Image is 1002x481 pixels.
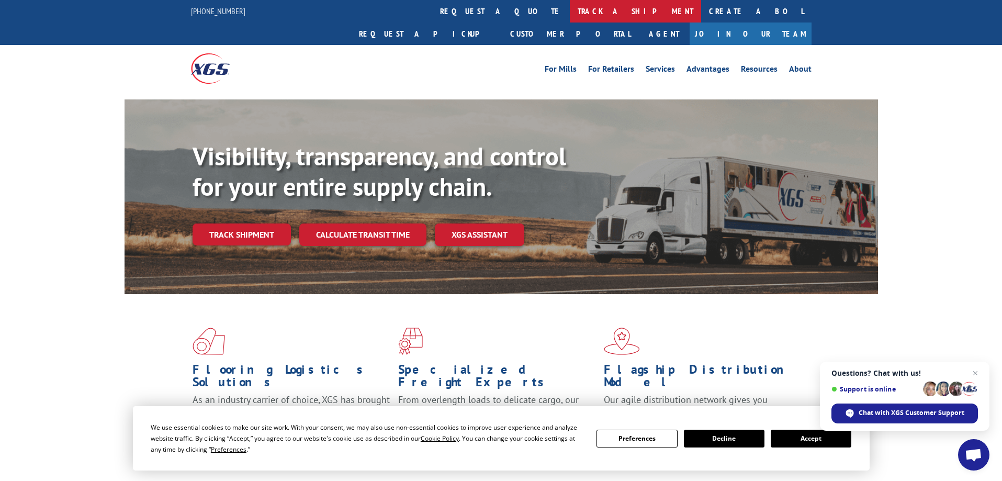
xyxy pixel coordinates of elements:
span: Support is online [831,385,919,393]
div: Open chat [958,439,989,471]
a: For Retailers [588,65,634,76]
span: Our agile distribution network gives you nationwide inventory management on demand. [604,394,796,418]
a: [PHONE_NUMBER] [191,6,245,16]
span: As an industry carrier of choice, XGS has brought innovation and dedication to flooring logistics... [193,394,390,431]
span: Preferences [211,445,246,454]
a: Request a pickup [351,23,502,45]
img: xgs-icon-total-supply-chain-intelligence-red [193,328,225,355]
h1: Flagship Distribution Model [604,363,802,394]
a: Advantages [686,65,729,76]
a: Join Our Team [690,23,812,45]
a: Services [646,65,675,76]
a: Calculate transit time [299,223,426,246]
p: From overlength loads to delicate cargo, our experienced staff knows the best way to move your fr... [398,394,596,440]
a: Customer Portal [502,23,638,45]
button: Decline [684,430,764,448]
a: Agent [638,23,690,45]
a: XGS ASSISTANT [435,223,524,246]
div: Chat with XGS Customer Support [831,404,978,423]
a: About [789,65,812,76]
span: Cookie Policy [421,434,459,443]
button: Preferences [596,430,677,448]
img: xgs-icon-focused-on-flooring-red [398,328,423,355]
div: We use essential cookies to make our site work. With your consent, we may also use non-essential ... [151,422,584,455]
a: For Mills [545,65,577,76]
a: Track shipment [193,223,291,245]
span: Chat with XGS Customer Support [859,408,964,418]
div: Cookie Consent Prompt [133,406,870,471]
b: Visibility, transparency, and control for your entire supply chain. [193,140,566,203]
h1: Flooring Logistics Solutions [193,363,390,394]
span: Questions? Chat with us! [831,369,978,377]
a: Resources [741,65,778,76]
button: Accept [771,430,851,448]
img: xgs-icon-flagship-distribution-model-red [604,328,640,355]
h1: Specialized Freight Experts [398,363,596,394]
span: Close chat [969,367,982,379]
